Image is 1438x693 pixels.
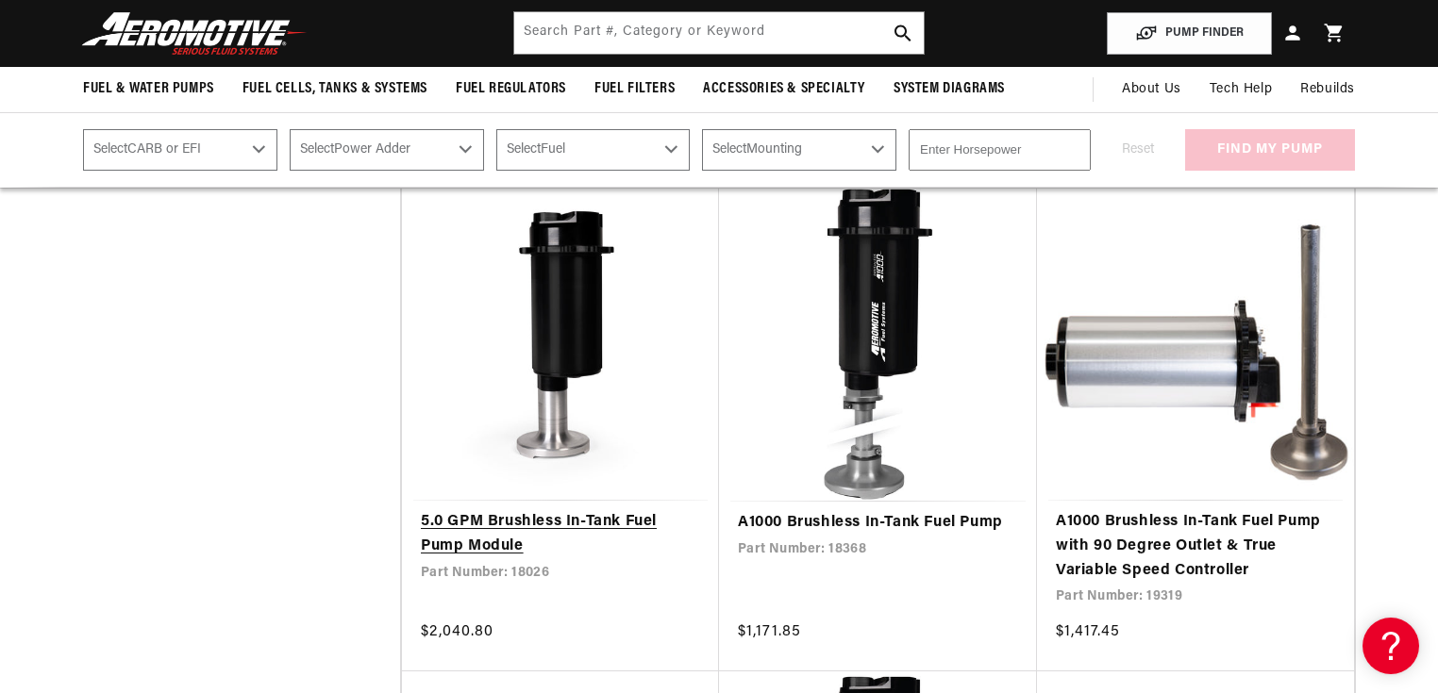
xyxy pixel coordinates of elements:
[894,79,1005,99] span: System Diagrams
[1122,82,1181,96] span: About Us
[909,129,1091,171] input: Enter Horsepower
[1286,67,1369,112] summary: Rebuilds
[228,67,442,111] summary: Fuel Cells, Tanks & Systems
[456,79,566,99] span: Fuel Regulators
[1056,510,1335,583] a: A1000 Brushless In-Tank Fuel Pump with 90 Degree Outlet & True Variable Speed Controller
[496,129,691,171] select: Fuel
[1210,79,1272,100] span: Tech Help
[514,12,924,54] input: Search by Part Number, Category or Keyword
[1108,67,1196,112] a: About Us
[83,79,214,99] span: Fuel & Water Pumps
[882,12,924,54] button: search button
[1300,79,1355,100] span: Rebuilds
[1107,12,1272,55] button: PUMP FINDER
[580,67,689,111] summary: Fuel Filters
[703,79,865,99] span: Accessories & Specialty
[594,79,675,99] span: Fuel Filters
[702,129,896,171] select: Mounting
[1196,67,1286,112] summary: Tech Help
[76,11,312,56] img: Aeromotive
[879,67,1019,111] summary: System Diagrams
[421,510,700,558] a: 5.0 GPM Brushless In-Tank Fuel Pump Module
[69,67,228,111] summary: Fuel & Water Pumps
[689,67,879,111] summary: Accessories & Specialty
[290,129,484,171] select: Power Adder
[242,79,427,99] span: Fuel Cells, Tanks & Systems
[442,67,580,111] summary: Fuel Regulators
[83,129,277,171] select: CARB or EFI
[738,511,1018,536] a: A1000 Brushless In-Tank Fuel Pump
